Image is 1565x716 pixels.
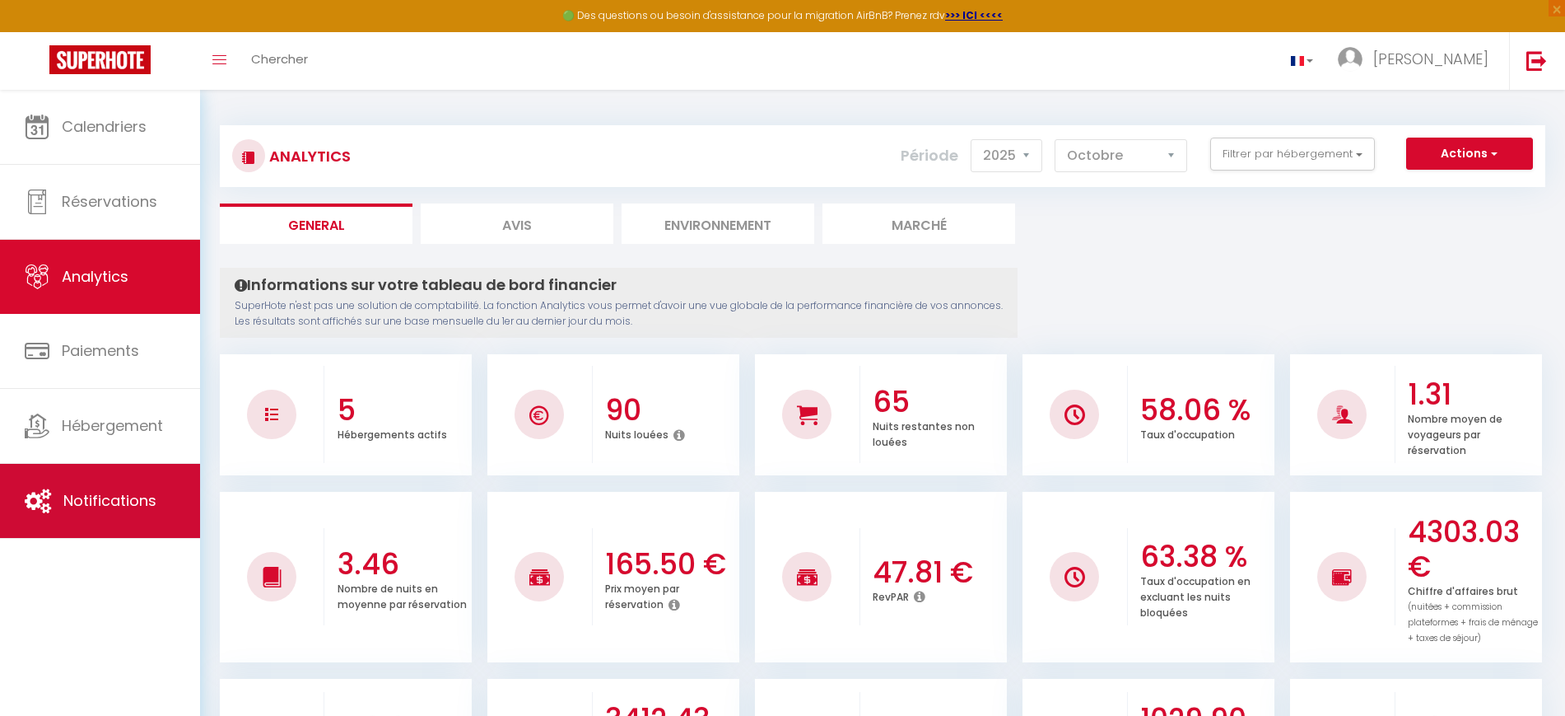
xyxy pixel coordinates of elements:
[1140,393,1270,428] h3: 58.06 %
[873,416,975,449] p: Nuits restantes non louées
[1332,567,1353,587] img: NO IMAGE
[1064,567,1085,587] img: NO IMAGE
[1373,49,1488,69] span: [PERSON_NAME]
[822,204,1015,244] li: Marché
[1408,581,1538,645] p: Chiffre d'affaires brut
[62,415,163,436] span: Hébergement
[220,204,412,244] li: General
[1140,571,1251,620] p: Taux d'occupation en excluant les nuits bloquées
[605,393,735,428] h3: 90
[1140,424,1235,442] p: Taux d'occupation
[1210,138,1375,171] button: Filtrer par hébergement
[63,490,156,511] span: Notifications
[421,204,613,244] li: Avis
[62,191,157,212] span: Réservations
[1325,32,1509,90] a: ... [PERSON_NAME]
[1408,601,1538,644] span: (nuitées + commission plateformes + frais de ménage + taxes de séjour)
[338,547,468,582] h3: 3.46
[251,50,308,68] span: Chercher
[239,32,320,90] a: Chercher
[1406,138,1533,171] button: Actions
[605,578,679,611] p: Prix moyen par réservation
[1526,50,1547,71] img: logout
[1408,409,1502,457] p: Nombre moyen de voyageurs par réservation
[338,424,447,442] p: Hébergements actifs
[338,393,468,428] h3: 5
[62,116,147,137] span: Calendriers
[62,340,139,361] span: Paiements
[235,276,1003,294] h4: Informations sur votre tableau de bord financier
[873,385,1003,419] h3: 65
[338,578,467,611] p: Nombre de nuits en moyenne par réservation
[901,138,958,174] label: Période
[1338,47,1362,72] img: ...
[605,547,735,582] h3: 165.50 €
[1408,377,1538,412] h3: 1.31
[265,138,351,175] h3: Analytics
[1140,540,1270,574] h3: 63.38 %
[235,298,1003,330] p: SuperHote n'est pas une solution de comptabilité. La fonction Analytics vous permet d'avoir une v...
[62,266,128,287] span: Analytics
[265,408,278,421] img: NO IMAGE
[945,8,1003,22] a: >>> ICI <<<<
[49,45,151,74] img: Super Booking
[873,587,909,604] p: RevPAR
[873,555,1003,590] h3: 47.81 €
[1408,515,1538,584] h3: 4303.03 €
[622,204,814,244] li: Environnement
[605,424,668,442] p: Nuits louées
